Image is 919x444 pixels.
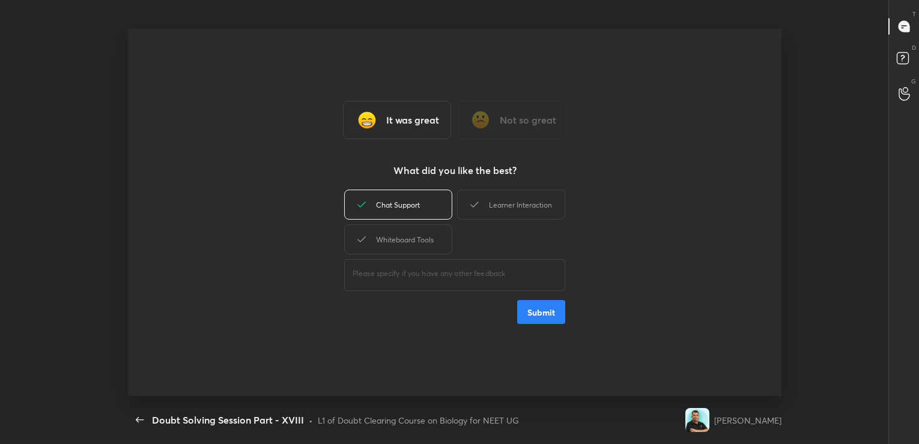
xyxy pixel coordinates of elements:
div: Whiteboard Tools [344,224,452,254]
img: frowning_face_cmp.gif [469,108,493,132]
div: Learner Interaction [457,190,565,220]
h3: It was great [386,113,439,127]
img: e190d090894346628c4d23d0925f5890.jpg [685,408,709,432]
div: • [309,414,313,427]
button: Submit [517,300,565,324]
div: Chat Support [344,190,452,220]
div: Doubt Solving Session Part - XVIII [152,413,304,427]
p: G [911,77,916,86]
div: L1 of Doubt Clearing Course on Biology for NEET UG [318,414,519,427]
p: D [912,43,916,52]
p: T [912,10,916,19]
h3: Not so great [500,113,556,127]
img: grinning_face_with_smiling_eyes_cmp.gif [355,108,379,132]
h3: What did you like the best? [393,163,517,178]
div: [PERSON_NAME] [714,414,781,427]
